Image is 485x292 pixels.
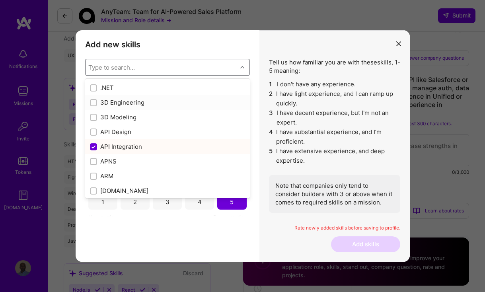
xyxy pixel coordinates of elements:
[269,80,274,89] span: 1
[133,198,137,206] div: 2
[88,213,116,221] span: No expertise
[90,187,245,195] div: [DOMAIN_NAME]
[76,30,410,262] div: modal
[90,128,245,136] div: API Design
[269,108,273,127] span: 3
[85,40,250,49] h3: Add new skills
[269,108,400,127] li: I have decent experience, but I'm not an expert.
[90,113,245,121] div: 3D Modeling
[269,127,400,146] li: I have substantial experience, and I’m proficient.
[101,198,104,206] div: 1
[269,146,273,165] span: 5
[269,58,400,213] div: Tell us how familiar you are with these skills , 1-5 meaning:
[269,80,400,89] li: I don't have any experience.
[90,84,245,92] div: .NET
[269,175,400,213] div: Note that companies only tend to consider builders with 3 or above when it comes to required skil...
[90,157,245,165] div: APNS
[166,198,169,206] div: 3
[269,89,273,108] span: 2
[240,65,244,69] i: icon Chevron
[88,63,135,72] div: Type to search...
[90,172,245,180] div: ARM
[331,236,400,252] button: Add skills
[269,89,400,108] li: I have light experience, and I can ramp up quickly.
[269,146,400,165] li: I have extensive experience, and deep expertise.
[269,127,273,146] span: 4
[90,142,245,151] div: API Integration
[90,98,245,107] div: 3D Engineering
[230,198,234,206] div: 5
[213,213,247,221] span: Deep expertise
[198,198,202,206] div: 4
[269,225,400,232] p: Rate newly added skills before saving to profile.
[396,41,401,46] i: icon Close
